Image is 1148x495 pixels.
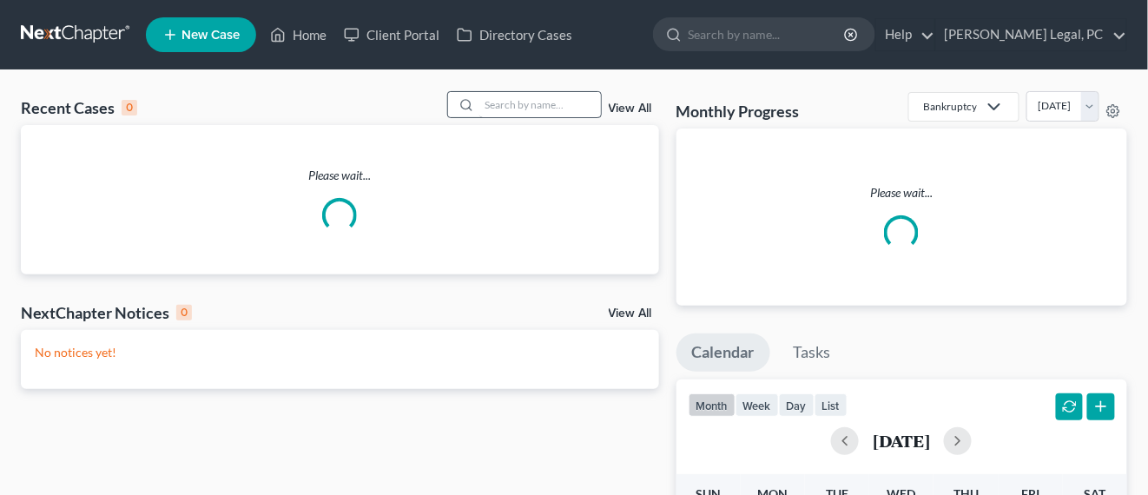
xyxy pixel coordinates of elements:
[261,19,335,50] a: Home
[936,19,1126,50] a: [PERSON_NAME] Legal, PC
[676,101,800,122] h3: Monthly Progress
[689,393,736,417] button: month
[122,100,137,115] div: 0
[815,393,848,417] button: list
[779,393,815,417] button: day
[688,18,847,50] input: Search by name...
[176,305,192,320] div: 0
[778,333,847,372] a: Tasks
[923,99,977,114] div: Bankruptcy
[736,393,779,417] button: week
[335,19,448,50] a: Client Portal
[609,102,652,115] a: View All
[676,333,770,372] a: Calendar
[35,344,645,361] p: No notices yet!
[479,92,601,117] input: Search by name...
[21,167,659,184] p: Please wait...
[21,97,137,118] div: Recent Cases
[448,19,581,50] a: Directory Cases
[690,184,1113,201] p: Please wait...
[873,432,930,450] h2: [DATE]
[181,29,240,42] span: New Case
[876,19,934,50] a: Help
[21,302,192,323] div: NextChapter Notices
[609,307,652,320] a: View All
